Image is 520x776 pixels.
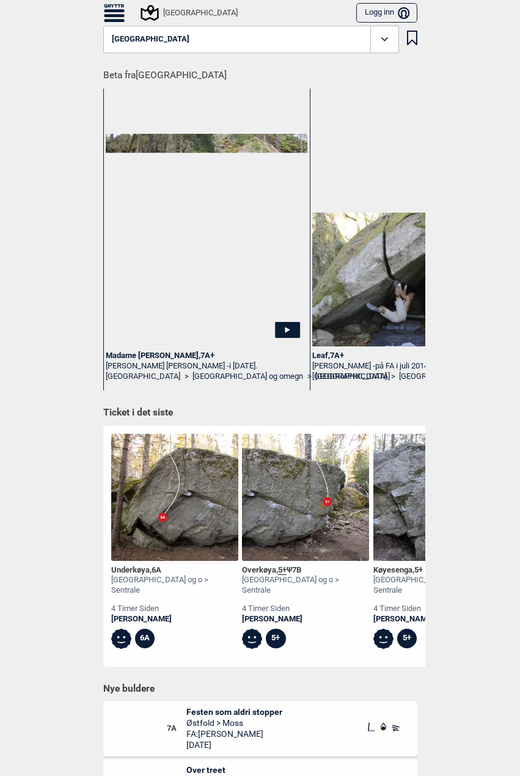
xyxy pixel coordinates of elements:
button: [GEOGRAPHIC_DATA] [103,26,399,54]
p: på FA i juli 2014. Foto: [PERSON_NAME] [375,361,510,370]
a: [GEOGRAPHIC_DATA] og omegn [192,372,303,382]
span: Over treet [186,764,263,775]
div: 4 timer siden [242,604,369,614]
span: 7B [292,565,301,574]
div: Madame [PERSON_NAME] , 7A+ [106,351,307,361]
div: 4 timer siden [111,604,238,614]
span: Østfold > Moss [186,717,282,728]
div: [GEOGRAPHIC_DATA] og o > Sentrale [373,575,500,596]
span: > [307,372,312,382]
button: Logg inn [356,3,417,23]
div: [GEOGRAPHIC_DATA] og o > Sentrale [111,575,238,596]
div: 4 timer siden [373,604,500,614]
div: 5+ [266,629,286,649]
h1: Nye buldere [103,683,417,695]
a: [PERSON_NAME] [373,614,500,624]
span: 5+ [278,565,287,575]
h1: Beta fra [GEOGRAPHIC_DATA] [103,61,425,82]
span: i [DATE]. [229,361,257,370]
img: Overkoya 200416 [242,434,369,561]
span: > [185,372,189,382]
img: Benjamin pa Leaf 2 [312,213,513,346]
span: 7A [167,723,187,734]
img: Underkoya 201102 [111,434,238,561]
div: Festen som aldri stopper7AFesten som aldri stopperØstfold > MossFA:[PERSON_NAME][DATE] [103,701,417,756]
span: > [391,372,395,382]
div: Overkøya , Ψ [242,565,369,576]
span: Festen som aldri stopper [186,706,282,717]
div: [GEOGRAPHIC_DATA] [142,5,238,20]
span: [GEOGRAPHIC_DATA] [112,35,189,44]
a: [GEOGRAPHIC_DATA] [399,372,474,382]
div: [PERSON_NAME] - [312,361,513,372]
a: [GEOGRAPHIC_DATA] [312,372,387,382]
div: [PERSON_NAME] [PERSON_NAME] - [106,361,307,372]
img: Knut pa Madame Forte [106,134,307,347]
div: 5+ [397,629,417,649]
div: Leaf , 7A+ [312,351,513,361]
span: [DATE] [186,739,282,750]
span: 5+ [414,565,423,574]
div: Køyesenga , [373,565,500,576]
span: 6A [152,565,161,574]
img: Koyesenga 200417 [373,434,500,561]
img: Festen som aldri stopper [103,701,159,756]
div: Underkøya , [111,565,238,576]
span: FA: [PERSON_NAME] [186,728,282,739]
a: [PERSON_NAME] [242,614,369,624]
a: [PERSON_NAME] [111,614,238,624]
div: [GEOGRAPHIC_DATA] og o > Sentrale [242,575,369,596]
h1: Ticket i det siste [103,406,417,420]
a: [GEOGRAPHIC_DATA] [106,372,180,382]
div: 6A [135,629,155,649]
